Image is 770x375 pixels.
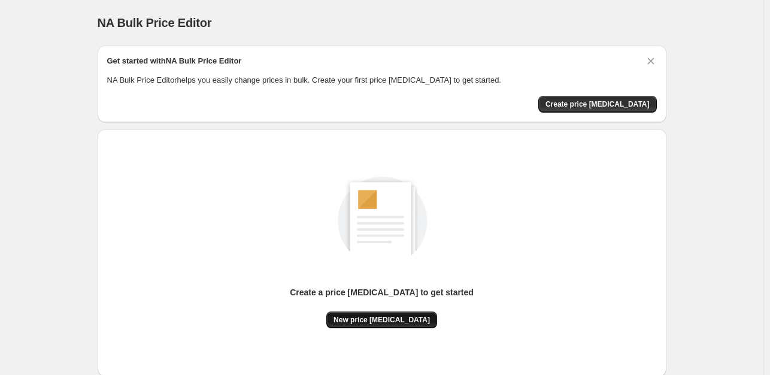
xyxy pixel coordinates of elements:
[98,16,212,29] span: NA Bulk Price Editor
[545,99,650,109] span: Create price [MEDICAL_DATA]
[334,315,430,325] span: New price [MEDICAL_DATA]
[538,96,657,113] button: Create price change job
[107,55,242,67] h2: Get started with NA Bulk Price Editor
[645,55,657,67] button: Dismiss card
[326,312,437,328] button: New price [MEDICAL_DATA]
[107,74,657,86] p: NA Bulk Price Editor helps you easily change prices in bulk. Create your first price [MEDICAL_DAT...
[290,286,474,298] p: Create a price [MEDICAL_DATA] to get started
